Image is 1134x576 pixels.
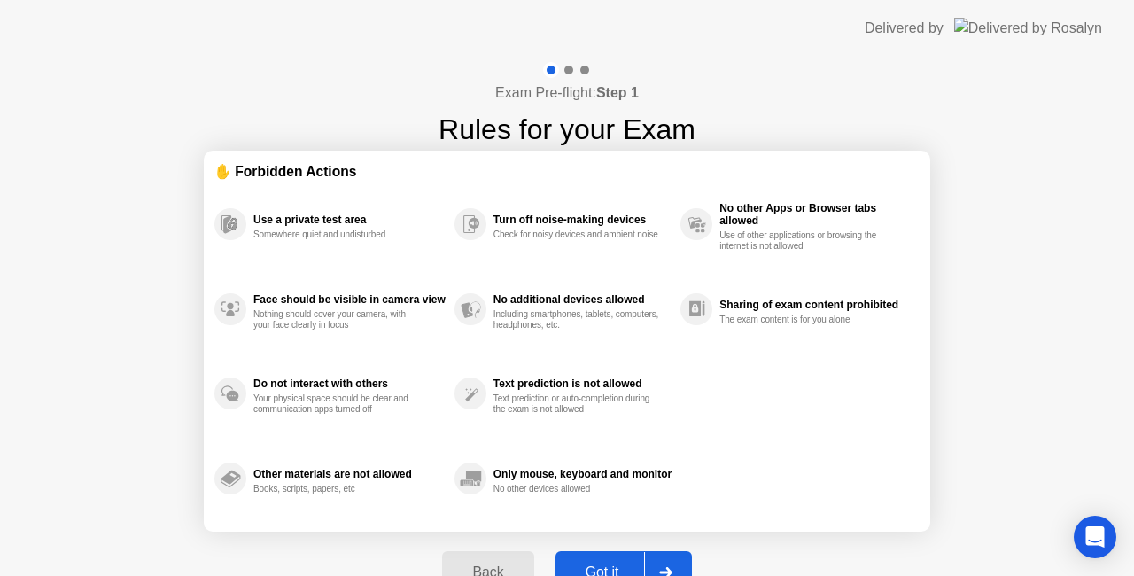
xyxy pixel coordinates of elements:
[865,18,944,39] div: Delivered by
[253,214,446,226] div: Use a private test area
[493,468,672,480] div: Only mouse, keyboard and monitor
[439,108,695,151] h1: Rules for your Exam
[596,85,639,100] b: Step 1
[214,161,920,182] div: ✋ Forbidden Actions
[493,309,661,331] div: Including smartphones, tablets, computers, headphones, etc.
[719,315,887,325] div: The exam content is for you alone
[493,484,661,494] div: No other devices allowed
[253,484,421,494] div: Books, scripts, papers, etc
[253,309,421,331] div: Nothing should cover your camera, with your face clearly in focus
[493,230,661,240] div: Check for noisy devices and ambient noise
[954,18,1102,38] img: Delivered by Rosalyn
[493,214,672,226] div: Turn off noise-making devices
[719,299,911,311] div: Sharing of exam content prohibited
[253,230,421,240] div: Somewhere quiet and undisturbed
[253,293,446,306] div: Face should be visible in camera view
[1074,516,1116,558] div: Open Intercom Messenger
[493,393,661,415] div: Text prediction or auto-completion during the exam is not allowed
[493,378,672,390] div: Text prediction is not allowed
[719,202,911,227] div: No other Apps or Browser tabs allowed
[493,293,672,306] div: No additional devices allowed
[719,230,887,252] div: Use of other applications or browsing the internet is not allowed
[253,378,446,390] div: Do not interact with others
[253,393,421,415] div: Your physical space should be clear and communication apps turned off
[253,468,446,480] div: Other materials are not allowed
[495,82,639,104] h4: Exam Pre-flight:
